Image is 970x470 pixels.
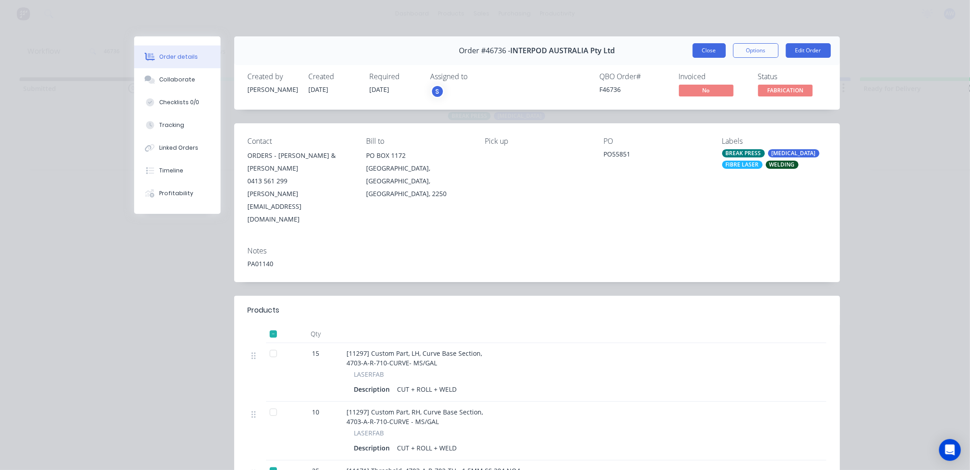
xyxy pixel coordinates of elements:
div: FIBRE LASER [722,161,763,169]
button: Close [693,43,726,58]
div: Profitability [159,189,193,197]
div: Timeline [159,167,183,175]
div: [PERSON_NAME][EMAIL_ADDRESS][DOMAIN_NAME] [248,187,352,226]
div: Status [758,72,826,81]
button: Options [733,43,779,58]
div: Contact [248,137,352,146]
div: Labels [722,137,826,146]
span: No [679,85,734,96]
button: Tracking [134,114,221,136]
div: Description [354,441,394,455]
span: [11297] Custom Part, RH, Curve Base Section, 4703-A-R-710-CURVE - MS/GAL [347,408,483,426]
button: Checklists 0/0 [134,91,221,114]
div: PO BOX 1172 [366,149,470,162]
div: Checklists 0/0 [159,98,199,106]
button: S [431,85,444,98]
span: LASERFAB [354,428,384,438]
span: Order #46736 - [459,46,510,55]
div: Pick up [485,137,589,146]
div: Invoiced [679,72,747,81]
div: Order details [159,53,198,61]
div: Products [248,305,280,316]
button: Linked Orders [134,136,221,159]
div: Assigned to [431,72,522,81]
div: PO [603,137,708,146]
div: CUT + ROLL + WELD [394,441,461,455]
div: BREAK PRESS [722,149,765,157]
button: Timeline [134,159,221,182]
div: Tracking [159,121,184,129]
div: Bill to [366,137,470,146]
div: Qty [289,325,343,343]
div: Collaborate [159,76,195,84]
div: Required [370,72,420,81]
button: Order details [134,45,221,68]
span: [DATE] [309,85,329,94]
div: [PERSON_NAME] [248,85,298,94]
span: FABRICATION [758,85,813,96]
div: 0413 561 299 [248,175,352,187]
div: ORDERS - [PERSON_NAME] & [PERSON_NAME]0413 561 299[PERSON_NAME][EMAIL_ADDRESS][DOMAIN_NAME] [248,149,352,226]
div: Open Intercom Messenger [939,439,961,461]
div: QBO Order # [600,72,668,81]
div: PO BOX 1172[GEOGRAPHIC_DATA], [GEOGRAPHIC_DATA], [GEOGRAPHIC_DATA], 2250 [366,149,470,200]
span: [DATE] [370,85,390,94]
div: [MEDICAL_DATA] [768,149,819,157]
div: Created [309,72,359,81]
div: CUT + ROLL + WELD [394,383,461,396]
span: LASERFAB [354,369,384,379]
button: Collaborate [134,68,221,91]
div: [GEOGRAPHIC_DATA], [GEOGRAPHIC_DATA], [GEOGRAPHIC_DATA], 2250 [366,162,470,200]
div: Description [354,383,394,396]
div: Notes [248,247,826,255]
span: INTERPOD AUSTRALIA Pty Ltd [510,46,615,55]
span: 10 [312,407,320,417]
div: PA01140 [248,259,826,268]
div: Linked Orders [159,144,198,152]
button: Edit Order [786,43,831,58]
div: ORDERS - [PERSON_NAME] & [PERSON_NAME] [248,149,352,175]
button: FABRICATION [758,85,813,98]
div: Created by [248,72,298,81]
span: [11297] Custom Part, LH, Curve Base Section, 4703-A-R-710-CURVE- MS/GAL [347,349,482,367]
span: 15 [312,349,320,358]
div: F46736 [600,85,668,94]
div: WELDING [766,161,799,169]
div: PO55851 [603,149,708,162]
button: Profitability [134,182,221,205]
